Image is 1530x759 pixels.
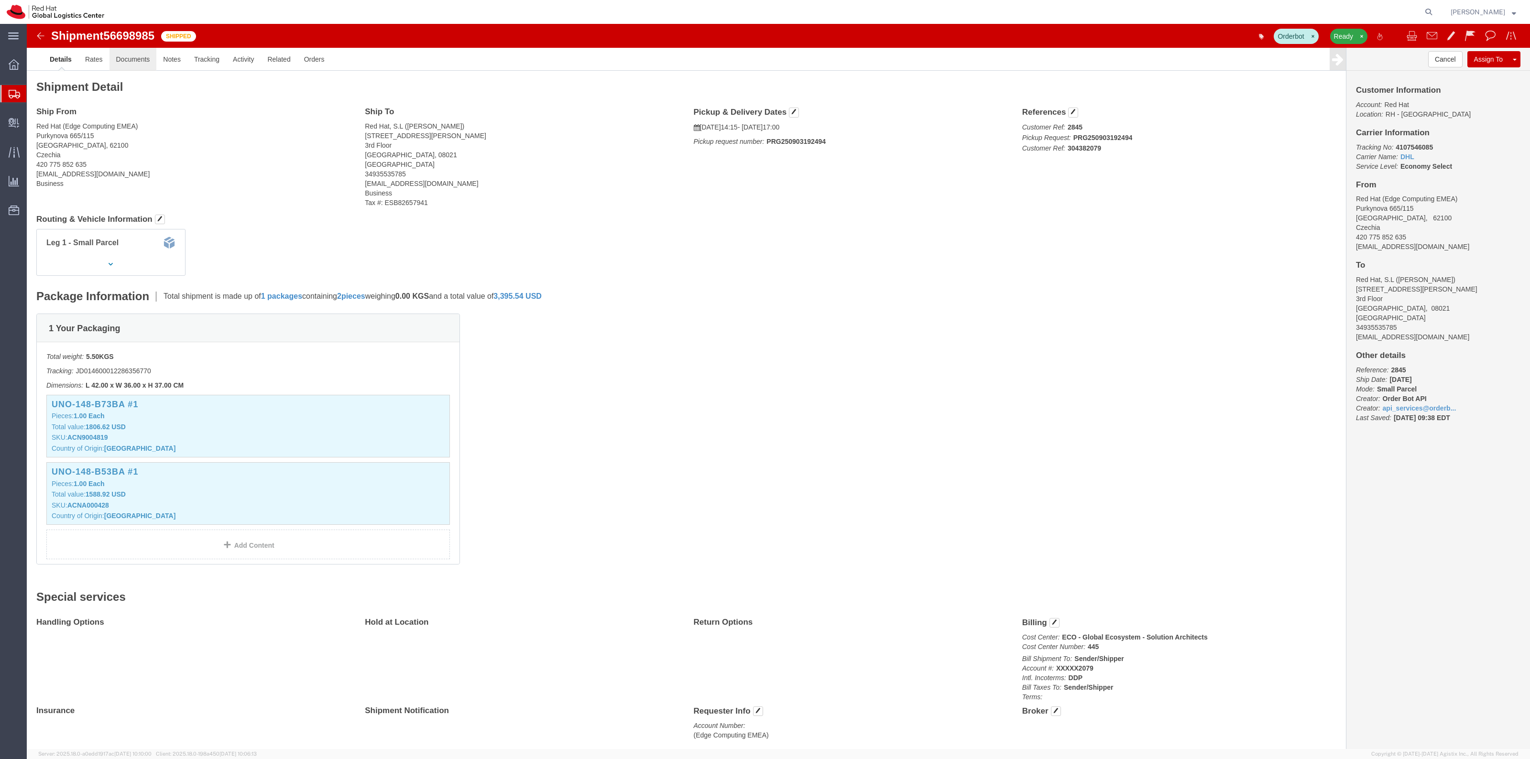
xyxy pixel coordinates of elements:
[1450,6,1517,18] button: [PERSON_NAME]
[1371,750,1519,758] span: Copyright © [DATE]-[DATE] Agistix Inc., All Rights Reserved
[114,751,152,757] span: [DATE] 10:10:00
[7,5,104,19] img: logo
[38,751,152,757] span: Server: 2025.18.0-a0edd1917ac
[1451,7,1505,17] span: Robert Lomax
[219,751,257,757] span: [DATE] 10:06:13
[156,751,257,757] span: Client: 2025.18.0-198a450
[27,24,1530,749] iframe: FS Legacy Container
